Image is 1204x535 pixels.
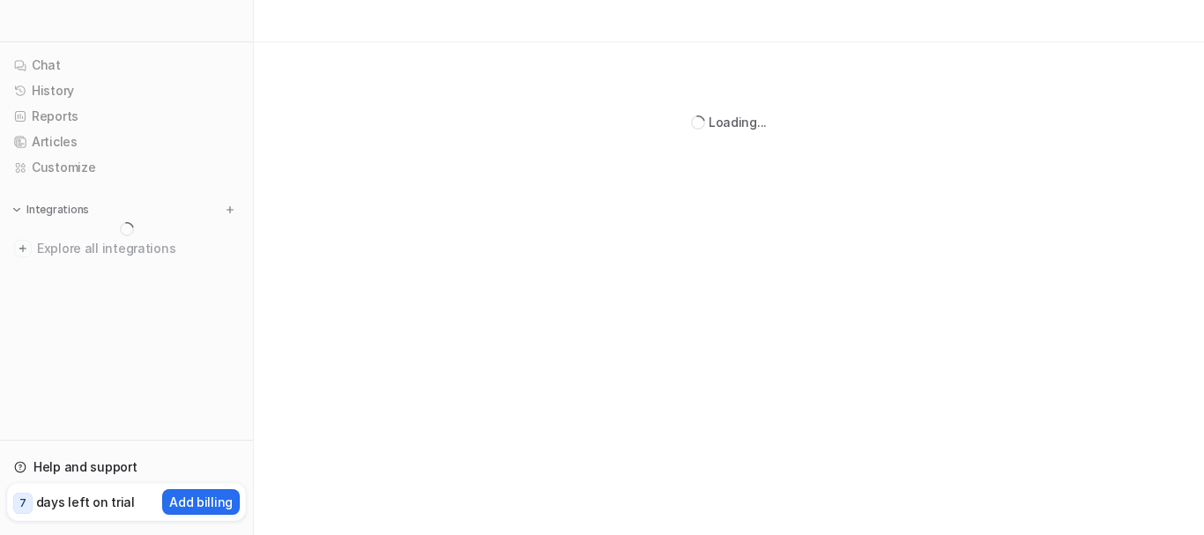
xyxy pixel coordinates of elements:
button: Add billing [162,489,240,515]
a: Chat [7,53,246,78]
img: menu_add.svg [224,204,236,216]
img: explore all integrations [14,240,32,257]
a: Explore all integrations [7,236,246,261]
a: Articles [7,130,246,154]
img: expand menu [11,204,23,216]
div: Loading... [709,113,767,131]
p: Add billing [169,493,233,511]
a: Reports [7,104,246,129]
p: days left on trial [36,493,135,511]
a: History [7,78,246,103]
p: 7 [19,495,26,511]
a: Customize [7,155,246,180]
span: Explore all integrations [37,234,239,263]
button: Integrations [7,201,94,219]
a: Help and support [7,455,246,479]
p: Integrations [26,203,89,217]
